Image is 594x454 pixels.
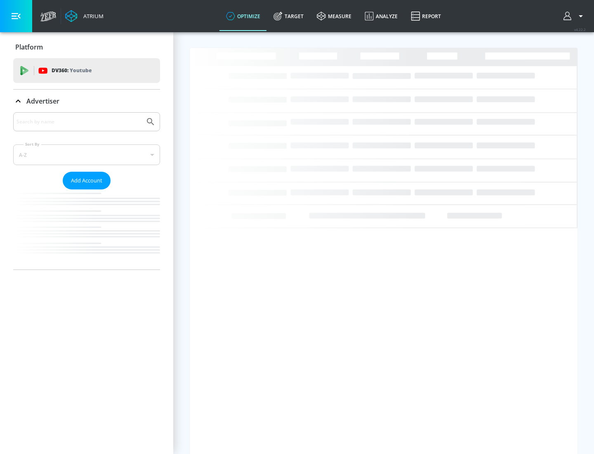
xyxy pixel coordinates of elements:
[13,112,160,270] div: Advertiser
[26,97,59,106] p: Advertiser
[13,58,160,83] div: DV360: Youtube
[13,189,160,270] nav: list of Advertiser
[80,12,104,20] div: Atrium
[65,10,104,22] a: Atrium
[310,1,358,31] a: measure
[404,1,448,31] a: Report
[52,66,92,75] p: DV360:
[15,43,43,52] p: Platform
[219,1,267,31] a: optimize
[13,144,160,165] div: A-Z
[13,35,160,59] div: Platform
[63,172,111,189] button: Add Account
[24,142,41,147] label: Sort By
[16,116,141,127] input: Search by name
[267,1,310,31] a: Target
[70,66,92,75] p: Youtube
[358,1,404,31] a: Analyze
[71,176,102,185] span: Add Account
[574,27,586,32] span: v 4.22.2
[13,90,160,113] div: Advertiser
